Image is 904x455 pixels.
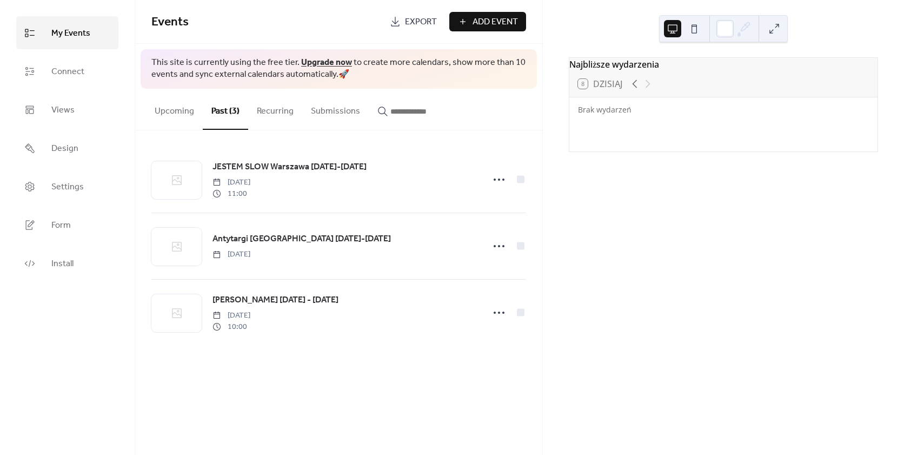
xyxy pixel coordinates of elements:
[212,249,250,260] span: [DATE]
[51,102,75,118] span: Views
[151,10,189,34] span: Events
[578,104,869,115] div: Brak wydarzeń
[405,16,437,29] span: Export
[51,179,84,195] span: Settings
[212,294,338,307] span: [PERSON_NAME] [DATE] - [DATE]
[212,161,367,174] span: JESTEM SLOW Warszawa [DATE]-[DATE]
[302,89,369,129] button: Submissions
[51,140,78,157] span: Design
[473,16,518,29] span: Add Event
[248,89,302,129] button: Recurring
[212,177,250,188] span: [DATE]
[212,233,391,246] span: Antytargi [GEOGRAPHIC_DATA] [DATE]-[DATE]
[16,247,118,280] a: Install
[212,293,338,307] a: [PERSON_NAME] [DATE] - [DATE]
[212,321,250,333] span: 10:00
[212,310,250,321] span: [DATE]
[16,93,118,126] a: Views
[51,25,90,42] span: My Events
[16,208,118,241] a: Form
[51,255,74,272] span: Install
[212,160,367,174] a: JESTEM SLOW Warszawa [DATE]-[DATE]
[212,188,250,200] span: 11:00
[212,232,391,246] a: Antytargi [GEOGRAPHIC_DATA] [DATE]-[DATE]
[16,55,118,88] a: Connect
[51,217,71,234] span: Form
[146,89,203,129] button: Upcoming
[449,12,526,31] button: Add Event
[16,170,118,203] a: Settings
[51,63,84,80] span: Connect
[569,58,878,71] div: Najbliższe wydarzenia
[301,54,352,71] a: Upgrade now
[382,12,445,31] a: Export
[151,57,526,81] span: This site is currently using the free tier. to create more calendars, show more than 10 events an...
[16,131,118,164] a: Design
[16,16,118,49] a: My Events
[203,89,248,130] button: Past (3)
